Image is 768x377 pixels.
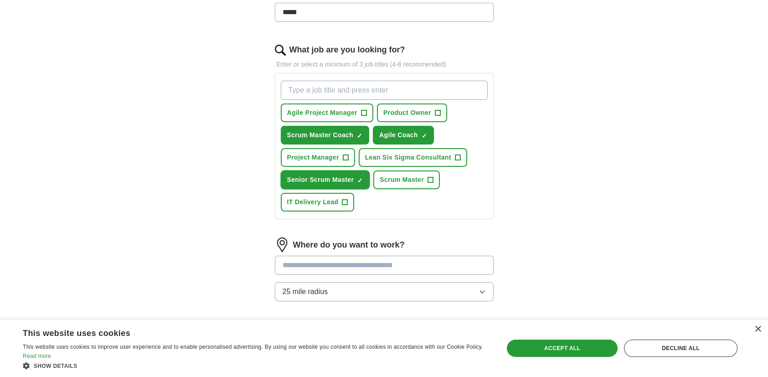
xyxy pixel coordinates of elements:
[373,126,434,145] button: Agile Coach✓
[287,197,339,207] span: IT Delivery Lead
[359,148,467,167] button: Lean Six Sigma Consultant
[289,44,405,56] label: What job are you looking for?
[281,126,370,145] button: Scrum Master Coach✓
[357,177,363,184] span: ✓
[287,108,357,118] span: Agile Project Manager
[357,132,362,139] span: ✓
[275,45,286,56] img: search.png
[275,60,494,69] p: Enter or select a minimum of 3 job titles (4-8 recommended)
[23,353,51,359] a: Read more, opens a new window
[283,286,328,297] span: 25 mile radius
[287,130,354,140] span: Scrum Master Coach
[422,132,427,139] span: ✓
[281,103,373,122] button: Agile Project Manager
[281,81,488,100] input: Type a job title and press enter
[365,153,451,162] span: Lean Six Sigma Consultant
[373,170,440,189] button: Scrum Master
[379,130,418,140] span: Agile Coach
[507,340,618,357] div: Accept all
[23,361,490,370] div: Show details
[275,238,289,252] img: location.png
[34,363,77,369] span: Show details
[293,239,405,251] label: Where do you want to work?
[275,282,494,301] button: 25 mile radius
[377,103,447,122] button: Product Owner
[624,340,737,357] div: Decline all
[281,193,355,212] button: IT Delivery Lead
[23,325,467,339] div: This website uses cookies
[281,170,370,189] button: Senior Scrum Master✓
[383,108,431,118] span: Product Owner
[281,148,355,167] button: Project Manager
[287,153,339,162] span: Project Manager
[380,175,424,185] span: Scrum Master
[287,175,354,185] span: Senior Scrum Master
[23,344,483,350] span: This website uses cookies to improve user experience and to enable personalised advertising. By u...
[754,326,761,333] div: Close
